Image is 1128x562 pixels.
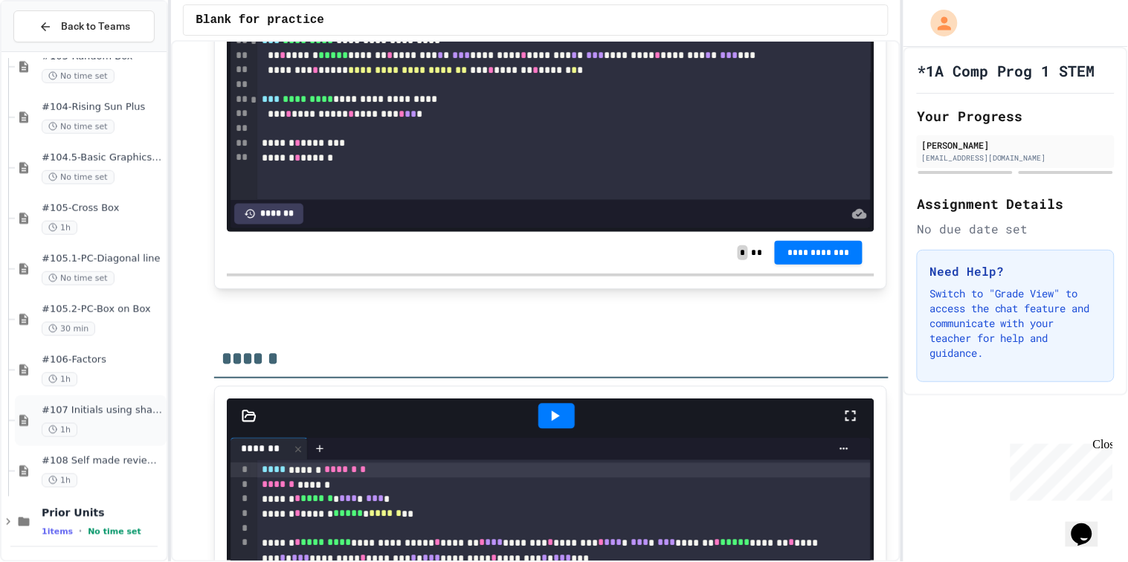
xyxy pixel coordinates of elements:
[196,11,324,29] span: Blank for practice
[42,69,115,83] span: No time set
[917,193,1115,214] h2: Assignment Details
[42,506,164,520] span: Prior Units
[6,6,103,94] div: Chat with us now!Close
[42,372,77,387] span: 1h
[917,60,1095,81] h1: *1A Comp Prog 1 STEM
[42,120,115,134] span: No time set
[42,527,73,537] span: 1 items
[42,152,164,164] span: #104.5-Basic Graphics Review
[42,271,115,285] span: No time set
[61,19,130,34] span: Back to Teams
[917,106,1115,126] h2: Your Progress
[88,527,141,537] span: No time set
[42,455,164,468] span: #108 Self made review (15pts)
[921,152,1110,164] div: [EMAIL_ADDRESS][DOMAIN_NAME]
[42,253,164,265] span: #105.1-PC-Diagonal line
[915,6,961,40] div: My Account
[42,404,164,417] span: #107 Initials using shapes
[929,286,1102,361] p: Switch to "Grade View" to access the chat feature and communicate with your teacher for help and ...
[42,202,164,215] span: #105-Cross Box
[42,101,164,114] span: #104-Rising Sun Plus
[42,474,77,488] span: 1h
[42,303,164,316] span: #105.2-PC-Box on Box
[929,262,1102,280] h3: Need Help?
[42,221,77,235] span: 1h
[13,10,155,42] button: Back to Teams
[917,220,1115,238] div: No due date set
[921,138,1110,152] div: [PERSON_NAME]
[42,423,77,437] span: 1h
[42,322,95,336] span: 30 min
[79,526,82,537] span: •
[1005,438,1113,501] iframe: chat widget
[42,354,164,366] span: #106-Factors
[42,170,115,184] span: No time set
[1066,503,1113,547] iframe: chat widget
